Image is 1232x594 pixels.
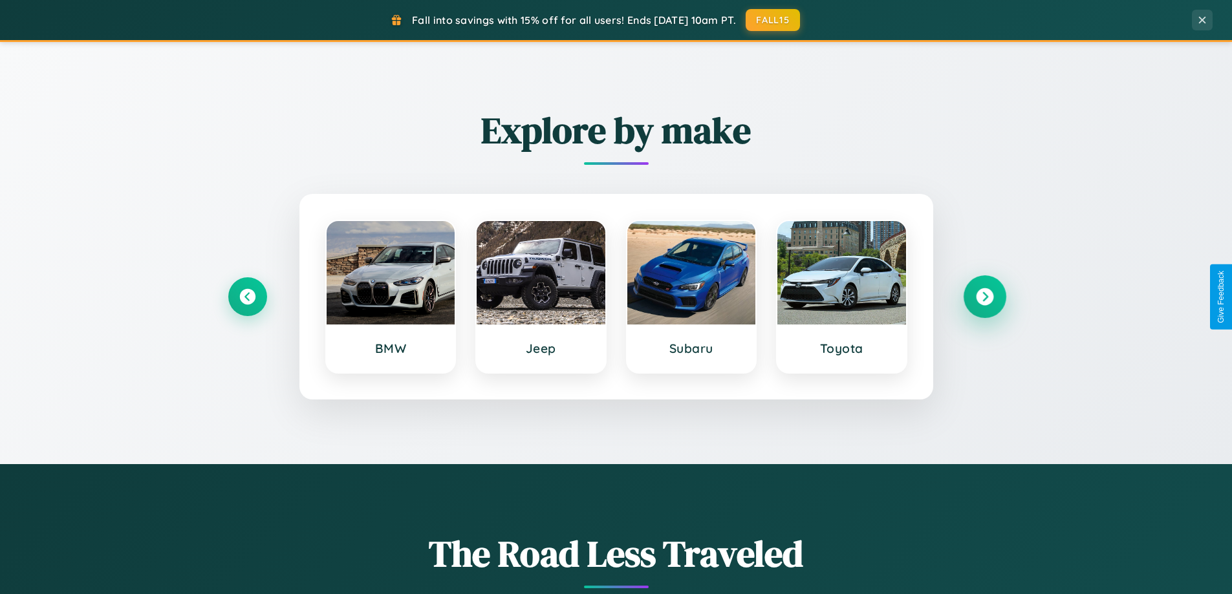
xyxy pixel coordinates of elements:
[1216,271,1226,323] div: Give Feedback
[790,341,893,356] h3: Toyota
[228,529,1004,578] h1: The Road Less Traveled
[746,9,800,31] button: FALL15
[228,105,1004,155] h2: Explore by make
[412,14,736,27] span: Fall into savings with 15% off for all users! Ends [DATE] 10am PT.
[640,341,743,356] h3: Subaru
[340,341,442,356] h3: BMW
[490,341,592,356] h3: Jeep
